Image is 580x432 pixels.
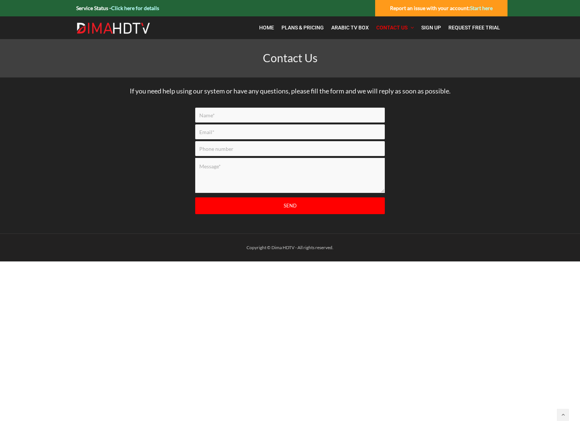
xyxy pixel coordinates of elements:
span: Contact Us [376,25,407,31]
a: Back to top [557,409,569,421]
a: Click here for details [111,5,159,11]
form: Contact form [190,108,390,228]
span: Sign Up [421,25,441,31]
a: Sign Up [418,20,445,35]
span: Plans & Pricing [281,25,324,31]
a: Arabic TV Box [328,20,373,35]
a: Contact Us [373,20,418,35]
a: Start here [470,5,493,11]
span: Home [259,25,274,31]
input: Email* [195,124,385,139]
strong: Service Status - [76,5,159,11]
span: If you need help using our system or have any questions, please fill the form and we will reply a... [130,87,451,95]
a: Plans & Pricing [278,20,328,35]
img: Dima HDTV [76,22,151,34]
span: Arabic TV Box [331,25,369,31]
div: Copyright © Dima HDTV - All rights reserved. [72,243,507,252]
input: Phone number [195,141,385,156]
span: Request Free Trial [448,25,500,31]
strong: Report an issue with your account: [390,5,493,11]
input: Name* [195,108,385,123]
a: Home [255,20,278,35]
span: Contact Us [263,51,318,64]
a: Request Free Trial [445,20,504,35]
input: Send [195,197,385,214]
